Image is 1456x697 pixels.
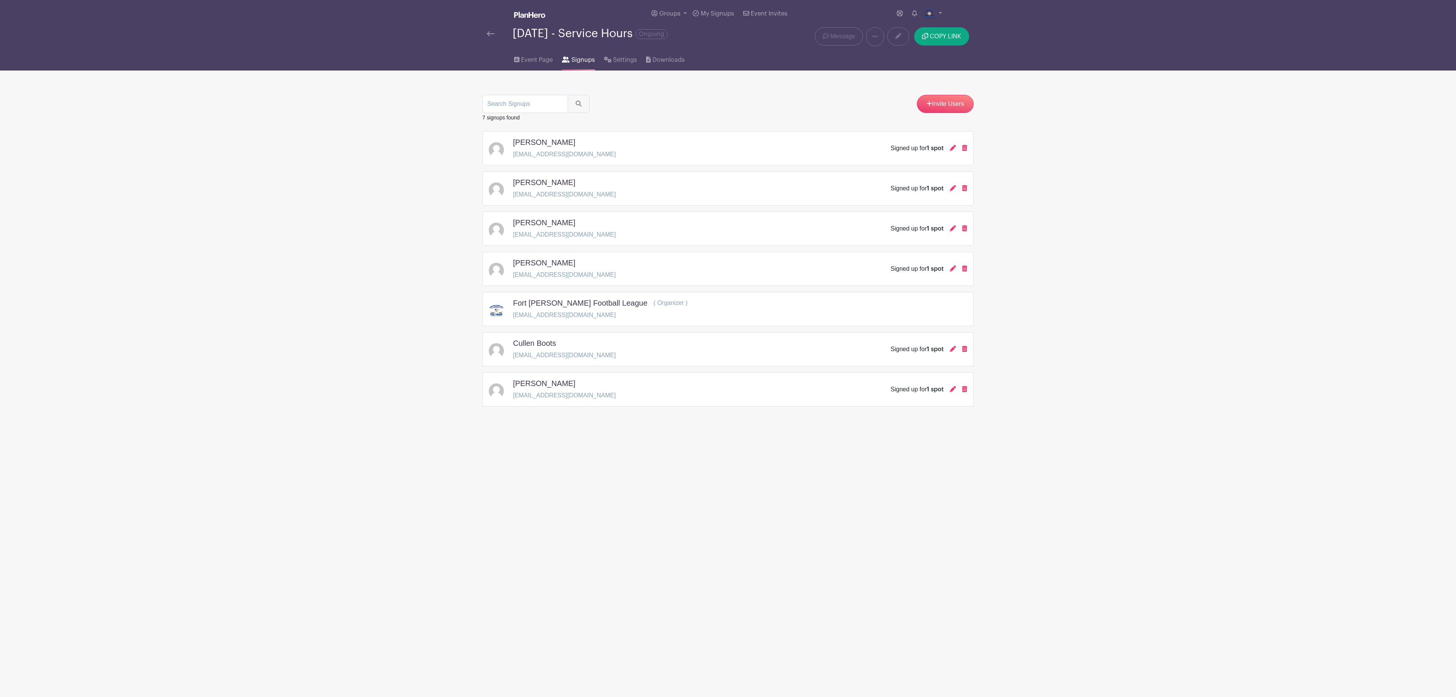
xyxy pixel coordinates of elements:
div: Signed up for [891,184,944,193]
h5: [PERSON_NAME] [513,218,575,227]
p: [EMAIL_ADDRESS][DOMAIN_NAME] [513,150,616,159]
div: [DATE] - Service Hours [513,27,668,40]
img: default-ce2991bfa6775e67f084385cd625a349d9dcbb7a52a09fb2fda1e96e2d18dcdb.png [489,182,504,198]
img: logo_white-6c42ec7e38ccf1d336a20a19083b03d10ae64f83f12c07503d8b9e83406b4c7d.svg [514,12,545,18]
span: Event Invites [751,11,788,17]
button: COPY LINK [914,27,969,46]
span: Groups [659,11,681,17]
p: [EMAIL_ADDRESS][DOMAIN_NAME] [513,270,616,279]
p: [EMAIL_ADDRESS][DOMAIN_NAME] [513,391,616,400]
a: Settings [604,46,637,71]
div: Signed up for [891,385,944,394]
img: default-ce2991bfa6775e67f084385cd625a349d9dcbb7a52a09fb2fda1e96e2d18dcdb.png [489,383,504,399]
span: Signups [571,55,595,64]
span: ( Organizer ) [654,300,688,306]
div: Signed up for [891,224,944,233]
p: [EMAIL_ADDRESS][DOMAIN_NAME] [513,230,616,239]
div: Signed up for [891,264,944,273]
h5: Cullen Boots [513,339,556,348]
h5: [PERSON_NAME] [513,178,575,187]
h5: Fort [PERSON_NAME] Football League [513,298,648,308]
p: [EMAIL_ADDRESS][DOMAIN_NAME] [513,311,687,320]
span: Settings [613,55,637,64]
a: Signups [562,46,595,71]
span: COPY LINK [930,33,961,39]
h5: [PERSON_NAME] [513,138,575,147]
p: [EMAIL_ADDRESS][DOMAIN_NAME] [513,351,616,360]
p: [EMAIL_ADDRESS][DOMAIN_NAME] [513,190,616,199]
span: 1 spot [927,266,944,272]
span: 1 spot [927,145,944,151]
span: 1 spot [927,386,944,392]
h5: [PERSON_NAME] [513,379,575,388]
span: My Signups [701,11,734,17]
img: 2.png [923,8,935,20]
span: 1 spot [927,226,944,232]
input: Search Signups [482,95,568,113]
img: default-ce2991bfa6775e67f084385cd625a349d9dcbb7a52a09fb2fda1e96e2d18dcdb.png [489,142,504,157]
a: Downloads [646,46,684,71]
a: Message [815,27,863,46]
span: 1 spot [927,346,944,352]
img: default-ce2991bfa6775e67f084385cd625a349d9dcbb7a52a09fb2fda1e96e2d18dcdb.png [489,223,504,238]
span: Message [830,32,855,41]
h5: [PERSON_NAME] [513,258,575,267]
span: Downloads [653,55,685,64]
img: default-ce2991bfa6775e67f084385cd625a349d9dcbb7a52a09fb2fda1e96e2d18dcdb.png [489,263,504,278]
a: Event Page [514,46,553,71]
img: 2.png [489,303,504,318]
img: default-ce2991bfa6775e67f084385cd625a349d9dcbb7a52a09fb2fda1e96e2d18dcdb.png [489,343,504,358]
img: back-arrow-29a5d9b10d5bd6ae65dc969a981735edf675c4d7a1fe02e03b50dbd4ba3cdb55.svg [487,31,494,36]
span: 1 spot [927,185,944,192]
div: Signed up for [891,144,944,153]
span: Ongoing [635,29,668,39]
a: Invite Users [917,95,974,113]
span: Event Page [521,55,553,64]
small: 7 signups found [482,115,520,121]
div: Signed up for [891,345,944,354]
